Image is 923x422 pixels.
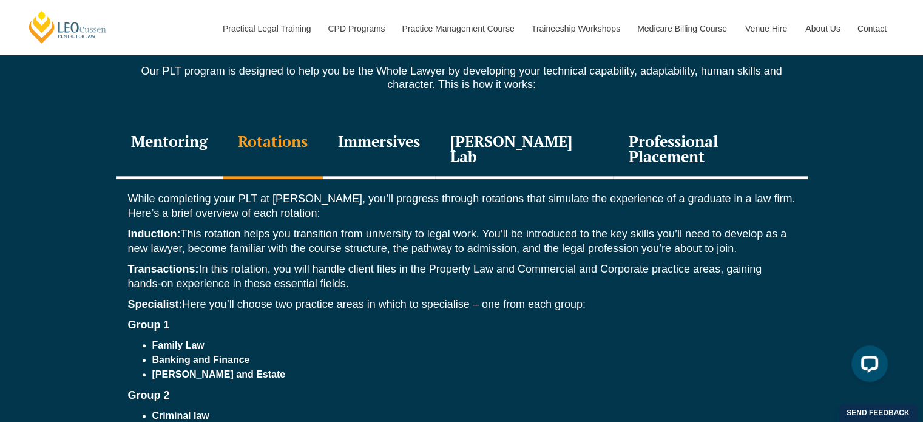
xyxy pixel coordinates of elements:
p: Here you’ll choose two practice areas in which to specialise – one from each group: [128,297,796,311]
p: While completing your PLT at [PERSON_NAME], you’ll progress through rotations that simulate the e... [128,191,796,220]
a: [PERSON_NAME] Centre for Law [27,10,108,44]
p: This rotation helps you transition from university to legal work. You’ll be introduced to the key... [128,226,796,256]
div: Mentoring [116,121,223,179]
a: Traineeship Workshops [522,2,628,55]
strong: Group 1 [128,319,170,331]
p: Our PLT program is designed to help you be the Whole Lawyer by developing your technical capabili... [116,64,808,91]
a: CPD Programs [319,2,393,55]
strong: [PERSON_NAME] and Estate [152,369,286,379]
a: About Us [796,2,848,55]
p: In this rotation, you will handle client files in the Property Law and Commercial and Corporate p... [128,262,796,291]
strong: Family Law [152,340,205,350]
a: Practical Legal Training [214,2,319,55]
a: Medicare Billing Course [628,2,736,55]
iframe: LiveChat chat widget [842,341,893,392]
strong: Induction: [128,228,181,240]
div: Rotations [223,121,323,179]
strong: Transactions: [128,263,199,275]
a: Contact [848,2,896,55]
div: Immersives [323,121,435,179]
strong: Group 2 [128,389,170,401]
a: Practice Management Course [393,2,522,55]
div: [PERSON_NAME] Lab [435,121,614,179]
strong: Criminal law [152,410,209,421]
strong: Banking and Finance [152,355,250,365]
div: Professional Placement [613,121,807,179]
a: Venue Hire [736,2,796,55]
strong: Specialist: [128,298,183,310]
